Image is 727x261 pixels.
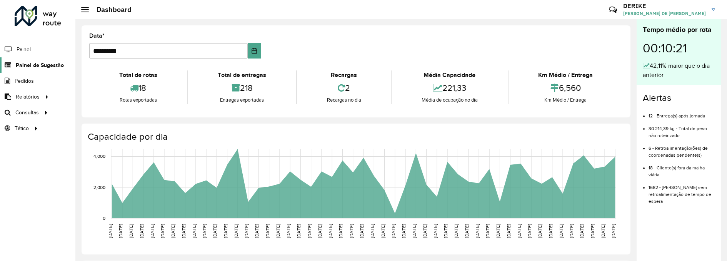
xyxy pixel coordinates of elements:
text: [DATE] [527,224,532,238]
text: [DATE] [202,224,207,238]
button: Choose Date [248,43,261,59]
li: 18 - Cliente(s) fora da malha viária [649,159,715,178]
div: Km Médio / Entrega [510,70,621,80]
text: [DATE] [548,224,553,238]
text: [DATE] [443,224,448,238]
text: [DATE] [506,224,511,238]
text: [DATE] [192,224,197,238]
text: [DATE] [370,224,375,238]
div: Total de rotas [91,70,185,80]
div: Recargas [299,70,389,80]
div: 00:10:21 [643,35,715,61]
div: 218 [190,80,294,96]
text: [DATE] [401,224,406,238]
text: [DATE] [181,224,186,238]
text: [DATE] [328,224,333,238]
text: 0 [103,216,105,221]
text: [DATE] [569,224,574,238]
text: [DATE] [600,224,605,238]
text: [DATE] [150,224,155,238]
label: Data [89,31,105,40]
text: [DATE] [317,224,322,238]
div: Rotas exportadas [91,96,185,104]
text: [DATE] [296,224,301,238]
text: [DATE] [265,224,270,238]
h4: Alertas [643,92,715,104]
text: [DATE] [537,224,542,238]
text: [DATE] [454,224,459,238]
div: 2 [299,80,389,96]
text: [DATE] [139,224,144,238]
text: [DATE] [254,224,259,238]
text: [DATE] [170,224,175,238]
h4: Capacidade por dia [88,131,623,142]
text: [DATE] [128,224,133,238]
text: [DATE] [475,224,480,238]
text: [DATE] [464,224,469,238]
div: Km Médio / Entrega [510,96,621,104]
text: [DATE] [160,224,165,238]
div: 18 [91,80,185,96]
div: Entregas exportadas [190,96,294,104]
div: Recargas no dia [299,96,389,104]
text: [DATE] [412,224,417,238]
text: [DATE] [244,224,249,238]
span: Tático [15,124,29,132]
text: [DATE] [338,224,343,238]
div: Média Capacidade [394,70,505,80]
text: [DATE] [391,224,396,238]
text: [DATE] [212,224,217,238]
div: Tempo médio por rota [643,25,715,35]
text: [DATE] [118,224,123,238]
li: 1682 - [PERSON_NAME] sem retroalimentação de tempo de espera [649,178,715,205]
text: [DATE] [422,224,427,238]
text: [DATE] [359,224,364,238]
text: [DATE] [517,224,522,238]
span: Pedidos [15,77,34,85]
text: [DATE] [233,224,238,238]
text: [DATE] [380,224,385,238]
text: [DATE] [579,224,584,238]
a: Contato Rápido [605,2,621,18]
text: [DATE] [485,224,490,238]
text: [DATE] [286,224,291,238]
span: Painel de Sugestão [16,61,64,69]
text: [DATE] [307,224,312,238]
div: Média de ocupação no dia [394,96,505,104]
text: [DATE] [559,224,564,238]
text: [DATE] [223,224,228,238]
span: Relatórios [16,93,40,101]
text: [DATE] [611,224,616,238]
span: Painel [17,45,31,54]
div: Total de entregas [190,70,294,80]
li: 6 - Retroalimentação(ões) de coordenadas pendente(s) [649,139,715,159]
text: 2,000 [93,185,105,190]
div: 221,33 [394,80,505,96]
h2: Dashboard [89,5,132,14]
text: [DATE] [495,224,500,238]
div: 6,560 [510,80,621,96]
text: [DATE] [433,224,438,238]
text: [DATE] [275,224,280,238]
li: 30.214,39 kg - Total de peso não roteirizado [649,119,715,139]
li: 12 - Entrega(s) após jornada [649,107,715,119]
text: [DATE] [590,224,595,238]
div: 42,11% maior que o dia anterior [643,61,715,80]
text: 4,000 [93,154,105,159]
text: [DATE] [349,224,354,238]
text: [DATE] [108,224,113,238]
span: [PERSON_NAME] DE [PERSON_NAME] [623,10,706,17]
span: Consultas [15,109,39,117]
h3: DERIKE [623,2,706,10]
